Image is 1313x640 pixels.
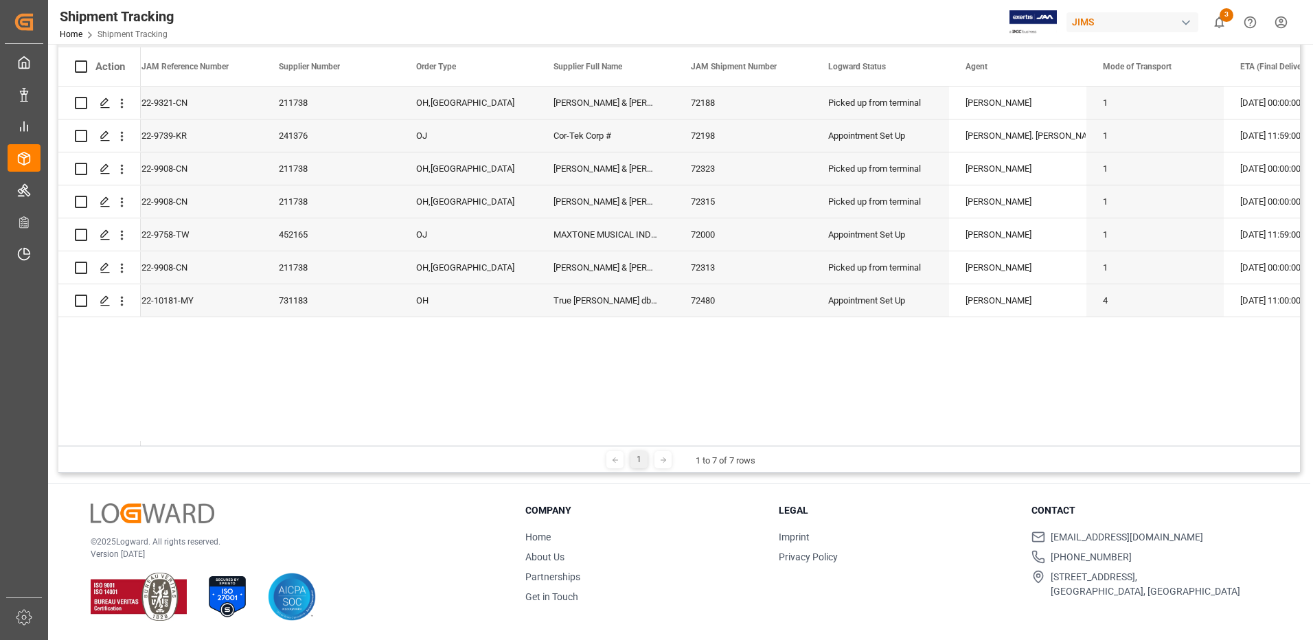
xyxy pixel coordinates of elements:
a: Partnerships [525,571,580,582]
a: Privacy Policy [779,551,838,562]
img: AICPA SOC [268,573,316,621]
div: 72313 [674,251,812,284]
a: About Us [525,551,564,562]
div: 211738 [262,185,400,218]
div: 1 [1086,87,1224,119]
div: JIMS [1066,12,1198,32]
a: Imprint [779,532,810,542]
button: show 3 new notifications [1204,7,1235,38]
div: 1 [1086,185,1224,218]
div: [PERSON_NAME] [966,219,1070,251]
div: 731183 [262,284,400,317]
div: 452165 [262,218,400,251]
div: [PERSON_NAME] [966,186,1070,218]
span: Order Type [416,62,456,71]
div: 4 [1086,284,1224,317]
div: Shipment Tracking [60,6,174,27]
a: Get in Touch [525,591,578,602]
span: JAM Shipment Number [691,62,777,71]
p: Version [DATE] [91,548,491,560]
h3: Legal [779,503,1015,518]
div: 72480 [674,284,812,317]
div: 1 [1086,119,1224,152]
div: Picked up from terminal [828,252,933,284]
div: OH,[GEOGRAPHIC_DATA] [400,185,537,218]
div: 1 [1086,251,1224,284]
span: 3 [1220,8,1233,22]
div: Appointment Set Up [828,219,933,251]
a: Home [525,532,551,542]
div: 22-10181-MY [125,284,262,317]
span: [EMAIL_ADDRESS][DOMAIN_NAME] [1051,530,1203,545]
div: Appointment Set Up [828,120,933,152]
span: Logward Status [828,62,886,71]
div: Press SPACE to select this row. [58,185,141,218]
div: OH,[GEOGRAPHIC_DATA] [400,251,537,284]
span: [STREET_ADDRESS], [GEOGRAPHIC_DATA], [GEOGRAPHIC_DATA] [1051,570,1240,599]
h3: Company [525,503,762,518]
div: 72323 [674,152,812,185]
div: OH,[GEOGRAPHIC_DATA] [400,87,537,119]
img: Logward Logo [91,503,214,523]
div: [PERSON_NAME] & [PERSON_NAME] (US funds China)(W/T*)- [537,251,674,284]
div: [PERSON_NAME] & [PERSON_NAME] (US funds China)(W/T*)- [537,87,674,119]
div: [PERSON_NAME]. [PERSON_NAME] [966,120,1070,152]
img: ISO 27001 Certification [203,573,251,621]
button: Help Center [1235,7,1266,38]
div: 22-9908-CN [125,185,262,218]
a: Home [60,30,82,39]
span: Agent [966,62,987,71]
div: Appointment Set Up [828,285,933,317]
div: Picked up from terminal [828,186,933,218]
div: 1 to 7 of 7 rows [696,454,755,468]
div: Press SPACE to select this row. [58,218,141,251]
div: Picked up from terminal [828,153,933,185]
div: [PERSON_NAME] [966,153,1070,185]
div: Picked up from terminal [828,87,933,119]
div: 22-9908-CN [125,152,262,185]
div: [PERSON_NAME] [966,252,1070,284]
div: 211738 [262,251,400,284]
span: JAM Reference Number [141,62,229,71]
div: [PERSON_NAME] [966,285,1070,317]
div: 22-9758-TW [125,218,262,251]
div: Press SPACE to select this row. [58,251,141,284]
div: 22-9739-KR [125,119,262,152]
div: 22-9321-CN [125,87,262,119]
div: OJ [400,119,537,152]
div: OH,[GEOGRAPHIC_DATA] [400,152,537,185]
div: 241376 [262,119,400,152]
span: Supplier Full Name [553,62,622,71]
div: 211738 [262,87,400,119]
div: 72000 [674,218,812,251]
div: Action [95,60,125,73]
div: 22-9908-CN [125,251,262,284]
div: [PERSON_NAME] & [PERSON_NAME] (US funds China)(W/T*)- [537,185,674,218]
h3: Contact [1031,503,1268,518]
button: JIMS [1066,9,1204,35]
div: Press SPACE to select this row. [58,152,141,185]
span: Mode of Transport [1103,62,1172,71]
img: Exertis%20JAM%20-%20Email%20Logo.jpg_1722504956.jpg [1009,10,1057,34]
div: Cor-Tek Corp # [537,119,674,152]
p: © 2025 Logward. All rights reserved. [91,536,491,548]
div: Press SPACE to select this row. [58,284,141,317]
div: 72188 [674,87,812,119]
div: [PERSON_NAME] & [PERSON_NAME] (US funds China)(W/T*)- [537,152,674,185]
div: Press SPACE to select this row. [58,87,141,119]
div: OH [400,284,537,317]
div: OJ [400,218,537,251]
div: 1 [1086,152,1224,185]
div: Press SPACE to select this row. [58,119,141,152]
span: [PHONE_NUMBER] [1051,550,1132,564]
div: True [PERSON_NAME] dba Bassboss [537,284,674,317]
div: 1 [1086,218,1224,251]
div: 72198 [674,119,812,152]
div: [PERSON_NAME] [966,87,1070,119]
